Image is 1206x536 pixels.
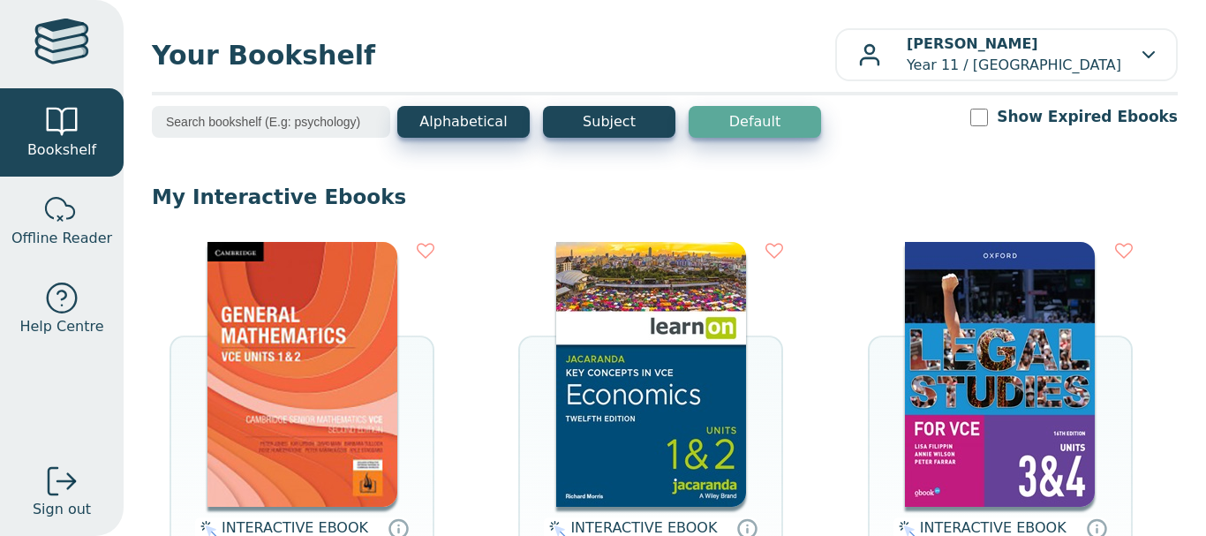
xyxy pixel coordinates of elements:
p: My Interactive Ebooks [152,184,1178,210]
input: Search bookshelf (E.g: psychology) [152,106,390,138]
button: Default [689,106,821,138]
span: Bookshelf [27,140,96,161]
img: be5b08ab-eb35-4519-9ec8-cbf0bb09014d.jpg [905,242,1095,507]
span: INTERACTIVE EBOOK [222,519,368,536]
img: 98e9f931-67be-40f3-b733-112c3181ee3a.jpg [207,242,397,507]
span: Help Centre [19,316,103,337]
span: INTERACTIVE EBOOK [920,519,1067,536]
button: [PERSON_NAME]Year 11 / [GEOGRAPHIC_DATA] [835,28,1178,81]
img: 5750e2bf-a817-41f6-b444-e38c2b6405e8.jpg [556,242,746,507]
button: Alphabetical [397,106,530,138]
span: INTERACTIVE EBOOK [570,519,717,536]
span: Sign out [33,499,91,520]
span: Offline Reader [11,228,112,249]
button: Subject [543,106,675,138]
span: Your Bookshelf [152,35,835,75]
p: Year 11 / [GEOGRAPHIC_DATA] [907,34,1121,76]
b: [PERSON_NAME] [907,35,1038,52]
label: Show Expired Ebooks [997,106,1178,128]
